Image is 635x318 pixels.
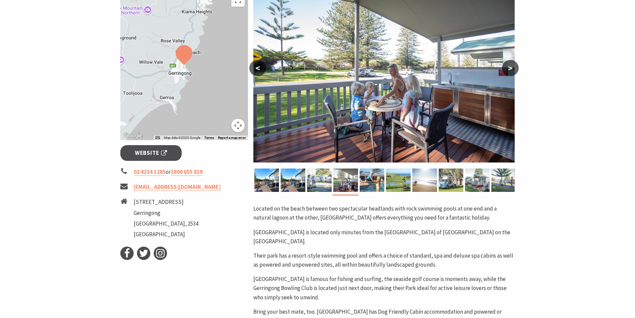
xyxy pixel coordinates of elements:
[218,136,246,140] a: Report a map error
[134,183,221,191] a: [EMAIL_ADDRESS][DOMAIN_NAME]
[171,168,203,176] a: 1800 655 819
[134,168,166,176] a: 02 4234 1285
[134,198,198,207] li: [STREET_ADDRESS]
[465,169,490,192] img: Werri Beach Holiday Park, Dog Friendly
[281,169,305,192] img: Cabin deck at Werri Beach Holiday Park
[134,209,198,218] li: Gerringong
[307,169,332,192] img: Werri Beach Holiday Park, Gerringong
[122,131,144,140] a: Click to see this area on Google Maps
[122,131,144,140] img: Google
[439,169,463,192] img: Werri Beach Holiday Park, Gerringong
[135,148,167,157] span: Website
[502,60,519,76] button: >
[254,169,279,192] img: Cabin deck at Werri Beach Holiday Park
[204,136,214,140] a: Terms (opens in new tab)
[491,169,516,192] img: Werri Beach Holiday Park - Dog Friendly
[134,219,198,228] li: [GEOGRAPHIC_DATA], 2534
[253,275,515,302] p: [GEOGRAPHIC_DATA] is famous for fishing and surfing, the seaside golf course is moments away, whi...
[231,119,245,132] button: Map camera controls
[253,251,515,269] p: Their park has a resort-style swimming pool and offers a choice of standard, spa and deluxe spa c...
[134,230,198,239] li: [GEOGRAPHIC_DATA]
[120,168,248,177] li: or
[360,169,384,192] img: Swimming Pool - Werri Beach Holiday Park
[155,135,160,140] button: Keyboard shortcuts
[333,169,358,192] img: Private Balcony - Holiday Cabin Werri Beach Holiday Park
[412,169,437,192] img: Surfing Spot, Werri Beach Holiday Park
[164,136,200,139] span: Map data ©2025 Google
[386,169,411,192] img: Werri Beach Holiday Park
[253,204,515,222] p: Located on the beach between two spectacular headlands with rock swimming pools at one end and a ...
[249,60,266,76] button: <
[120,145,182,161] a: Website
[253,228,515,246] p: [GEOGRAPHIC_DATA] is located only minutes from the [GEOGRAPHIC_DATA] of [GEOGRAPHIC_DATA] on the ...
